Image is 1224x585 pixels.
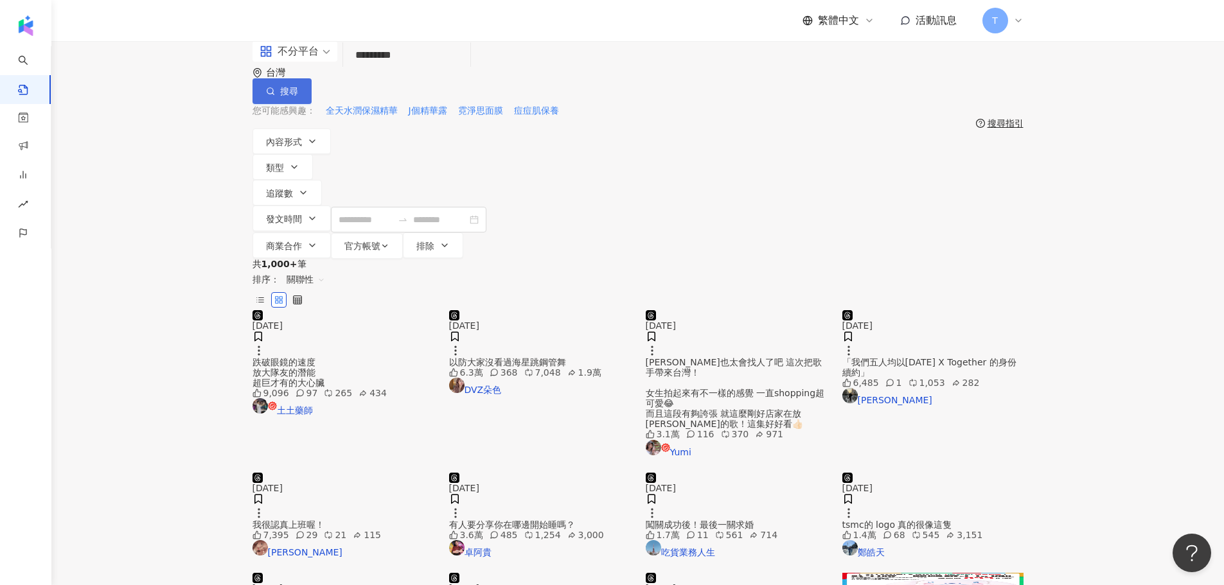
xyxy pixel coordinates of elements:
div: 115 [353,530,381,540]
img: KOL Avatar [449,378,465,393]
div: [DATE] [449,483,630,493]
div: 561 [715,530,743,540]
button: 搜尋 [253,78,312,104]
div: 6,485 [842,378,879,388]
span: 關聯性 [287,269,325,290]
span: 您可能感興趣： [253,105,315,118]
span: 商業合作 [266,241,302,251]
div: [DATE] [842,483,1024,493]
div: 97 [296,388,318,398]
div: [DATE] [253,320,434,331]
span: 發文時間 [266,214,302,224]
div: 370 [721,429,749,439]
img: KOL Avatar [842,540,858,555]
div: 1.9萬 [567,367,601,378]
span: 活動訊息 [916,14,957,26]
span: 官方帳號 [344,241,380,251]
span: question-circle [976,119,985,128]
a: KOL Avatar卓阿貴 [449,540,630,557]
a: KOL Avatar[PERSON_NAME] [842,388,1024,405]
div: 971 [755,429,783,439]
span: 繁體中文 [818,13,859,28]
img: KOL Avatar [253,398,268,414]
button: 官方帳號 [331,233,403,259]
div: [PERSON_NAME]也太會找人了吧 這次把歌手帶來台灣！ 女生拍起來有不一樣的感覺 一直shopping超可愛😂 而且這段有夠誇張 就這麼剛好店家在放[PERSON_NAME]的歌！這集好... [646,357,827,430]
span: 全天水潤保濕精華 [326,105,398,118]
iframe: Help Scout Beacon - Open [1173,534,1211,572]
span: T [992,13,998,28]
button: 類型 [253,154,313,180]
div: 11 [686,530,709,540]
div: 我很認真上班喔！ [253,520,434,530]
img: logo icon [15,15,36,36]
div: 29 [296,530,318,540]
div: 21 [324,530,346,540]
span: rise [18,191,28,220]
button: 霓淨思面膜 [457,104,504,118]
div: 1.7萬 [646,530,680,540]
div: 跌破眼鏡的速度 放大隊友的潛能 超巨才有的大心臟 [253,357,434,388]
div: 434 [359,388,387,398]
a: search [18,46,44,96]
div: 282 [952,378,980,388]
div: 1.4萬 [842,530,876,540]
div: 3.1萬 [646,429,680,439]
img: KOL Avatar [646,440,661,455]
button: 痘痘肌保養 [513,104,560,118]
button: J個精華露 [408,104,448,118]
div: 搜尋指引 [988,118,1024,128]
div: 「我們五人均以[DATE] X Together 的身份續約」 [842,357,1024,378]
span: 搜尋 [280,86,298,96]
span: environment [253,68,262,78]
button: 發文時間 [253,205,331,231]
img: KOL Avatar [253,540,268,555]
span: to [398,214,408,225]
div: 3,000 [567,530,604,540]
div: 3.6萬 [449,530,483,540]
span: 排除 [416,241,434,251]
div: 排序： [253,269,1024,290]
img: KOL Avatar [842,388,858,403]
div: 不分平台 [260,41,319,62]
a: KOL Avatar土土藥師 [253,398,434,415]
a: KOL Avatar鄭皓天 [842,540,1024,557]
span: J個精華露 [409,105,447,118]
div: 116 [686,429,714,439]
button: 內容形式 [253,128,331,154]
div: 714 [749,530,777,540]
div: 以防大家沒看過海星跳鋼管舞 [449,357,630,367]
div: [DATE] [449,320,630,331]
div: [DATE] [842,320,1024,331]
div: tsmc的 logo 真的很像這隻 [842,520,1024,530]
a: KOL Avatar[PERSON_NAME] [253,540,434,557]
div: 7,395 [253,530,289,540]
div: 1,053 [909,378,945,388]
span: 類型 [266,162,284,173]
div: 485 [490,530,518,540]
div: 台灣 [266,67,298,78]
span: 霓淨思面膜 [458,105,503,118]
div: 共 筆 [253,259,306,269]
div: 1,254 [524,530,561,540]
span: appstore [260,45,272,58]
button: 排除 [403,232,463,258]
button: 追蹤數 [253,180,322,205]
img: KOL Avatar [449,540,465,555]
div: 闖關成功後！最後一關求婚 [646,520,827,530]
div: [DATE] [646,320,827,331]
span: swap-right [398,214,408,225]
button: 商業合作 [253,232,331,258]
div: 9,096 [253,388,289,398]
div: 368 [490,367,518,378]
div: 545 [912,530,940,540]
span: 1,000+ [262,259,297,269]
div: 7,048 [524,367,561,378]
div: 6.3萬 [449,367,483,378]
div: [DATE] [253,483,434,493]
div: 1 [885,378,902,388]
div: 68 [883,530,905,540]
a: KOL Avatar吃貨業務人生 [646,540,827,557]
a: KOL AvatarYumi [646,440,827,457]
button: 全天水潤保濕精華 [325,104,398,118]
a: KOL AvatarDVZ朵色 [449,378,630,395]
